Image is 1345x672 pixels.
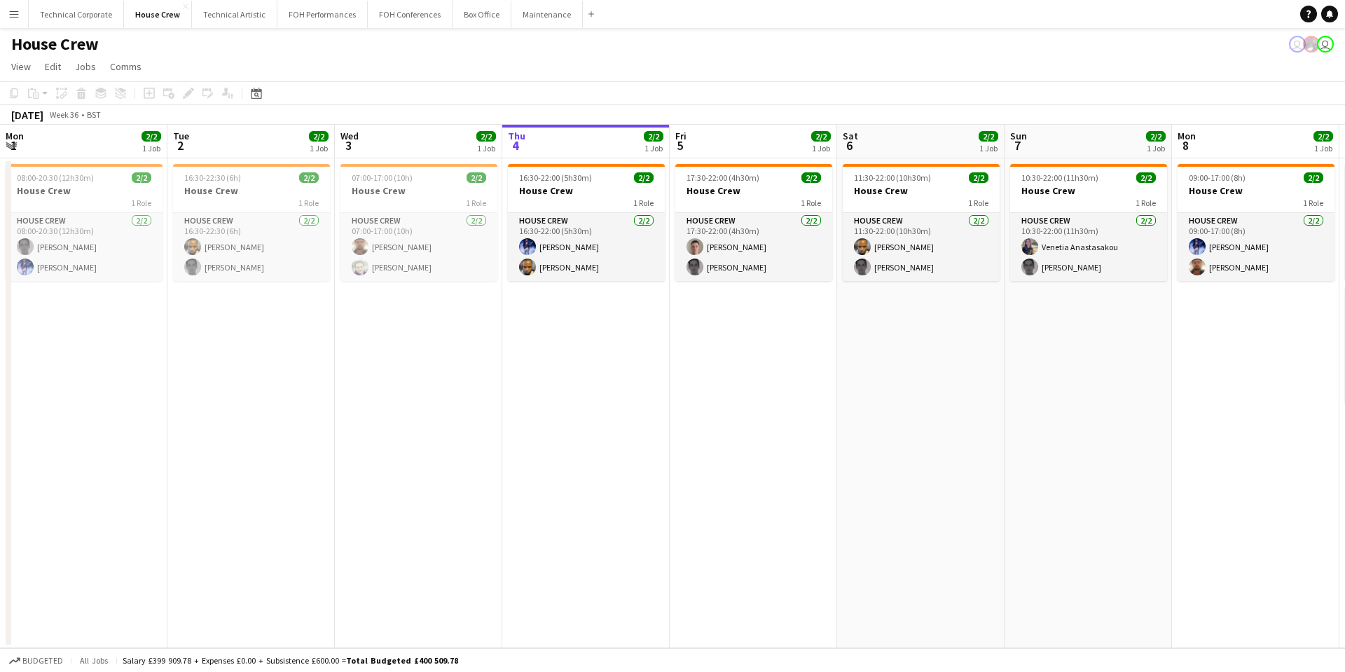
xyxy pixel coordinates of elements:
[132,172,151,183] span: 2/2
[1313,131,1333,142] span: 2/2
[46,109,81,120] span: Week 36
[1021,172,1098,183] span: 10:30-22:00 (11h30m)
[508,164,665,281] app-job-card: 16:30-22:00 (5h30m)2/2House Crew1 RoleHouse Crew2/216:30-22:00 (5h30m)[PERSON_NAME][PERSON_NAME]
[453,1,511,28] button: Box Office
[309,131,329,142] span: 2/2
[675,184,832,197] h3: House Crew
[17,172,94,183] span: 08:00-20:30 (12h30m)
[1010,184,1167,197] h3: House Crew
[511,1,583,28] button: Maintenance
[979,131,998,142] span: 2/2
[131,198,151,208] span: 1 Role
[7,653,65,668] button: Budgeted
[969,172,988,183] span: 2/2
[1178,184,1334,197] h3: House Crew
[171,137,189,153] span: 2
[675,213,832,281] app-card-role: House Crew2/217:30-22:00 (4h30m)[PERSON_NAME][PERSON_NAME]
[173,164,330,281] app-job-card: 16:30-22:30 (6h)2/2House Crew1 RoleHouse Crew2/216:30-22:30 (6h)[PERSON_NAME][PERSON_NAME]
[508,213,665,281] app-card-role: House Crew2/216:30-22:00 (5h30m)[PERSON_NAME][PERSON_NAME]
[11,60,31,73] span: View
[466,198,486,208] span: 1 Role
[123,655,458,666] div: Salary £399 909.78 + Expenses £0.00 + Subsistence £600.00 =
[843,164,1000,281] app-job-card: 11:30-22:00 (10h30m)2/2House Crew1 RoleHouse Crew2/211:30-22:00 (10h30m)[PERSON_NAME][PERSON_NAME]
[104,57,147,76] a: Comms
[1010,130,1027,142] span: Sun
[6,184,163,197] h3: House Crew
[1178,164,1334,281] app-job-card: 09:00-17:00 (8h)2/2House Crew1 RoleHouse Crew2/209:00-17:00 (8h)[PERSON_NAME][PERSON_NAME]
[1136,172,1156,183] span: 2/2
[184,172,241,183] span: 16:30-22:30 (6h)
[477,143,495,153] div: 1 Job
[843,130,858,142] span: Sat
[22,656,63,666] span: Budgeted
[142,143,160,153] div: 1 Job
[1175,137,1196,153] span: 8
[1010,213,1167,281] app-card-role: House Crew2/210:30-22:00 (11h30m)Venetia Anastasakou[PERSON_NAME]
[841,137,858,153] span: 6
[476,131,496,142] span: 2/2
[1304,172,1323,183] span: 2/2
[310,143,328,153] div: 1 Job
[346,655,458,666] span: Total Budgeted £400 509.78
[1314,143,1332,153] div: 1 Job
[4,137,24,153] span: 1
[508,130,525,142] span: Thu
[1289,36,1306,53] app-user-avatar: Nathan PERM Birdsall
[192,1,277,28] button: Technical Artistic
[277,1,368,28] button: FOH Performances
[77,655,111,666] span: All jobs
[39,57,67,76] a: Edit
[29,1,124,28] button: Technical Corporate
[298,198,319,208] span: 1 Role
[6,213,163,281] app-card-role: House Crew2/208:00-20:30 (12h30m)[PERSON_NAME][PERSON_NAME]
[1010,164,1167,281] app-job-card: 10:30-22:00 (11h30m)2/2House Crew1 RoleHouse Crew2/210:30-22:00 (11h30m)Venetia Anastasakou[PERSO...
[644,131,663,142] span: 2/2
[11,34,99,55] h1: House Crew
[1147,143,1165,153] div: 1 Job
[675,130,687,142] span: Fri
[1303,198,1323,208] span: 1 Role
[142,131,161,142] span: 2/2
[1008,137,1027,153] span: 7
[368,1,453,28] button: FOH Conferences
[1146,131,1166,142] span: 2/2
[173,130,189,142] span: Tue
[352,172,413,183] span: 07:00-17:00 (10h)
[173,213,330,281] app-card-role: House Crew2/216:30-22:30 (6h)[PERSON_NAME][PERSON_NAME]
[87,109,101,120] div: BST
[1178,213,1334,281] app-card-role: House Crew2/209:00-17:00 (8h)[PERSON_NAME][PERSON_NAME]
[340,164,497,281] app-job-card: 07:00-17:00 (10h)2/2House Crew1 RoleHouse Crew2/207:00-17:00 (10h)[PERSON_NAME][PERSON_NAME]
[506,137,525,153] span: 4
[811,131,831,142] span: 2/2
[173,184,330,197] h3: House Crew
[69,57,102,76] a: Jobs
[75,60,96,73] span: Jobs
[467,172,486,183] span: 2/2
[1178,130,1196,142] span: Mon
[340,184,497,197] h3: House Crew
[673,137,687,153] span: 5
[633,198,654,208] span: 1 Role
[968,198,988,208] span: 1 Role
[299,172,319,183] span: 2/2
[675,164,832,281] app-job-card: 17:30-22:00 (4h30m)2/2House Crew1 RoleHouse Crew2/217:30-22:00 (4h30m)[PERSON_NAME][PERSON_NAME]
[11,108,43,122] div: [DATE]
[687,172,759,183] span: 17:30-22:00 (4h30m)
[1317,36,1334,53] app-user-avatar: Liveforce Admin
[634,172,654,183] span: 2/2
[6,164,163,281] app-job-card: 08:00-20:30 (12h30m)2/2House Crew1 RoleHouse Crew2/208:00-20:30 (12h30m)[PERSON_NAME][PERSON_NAME]
[644,143,663,153] div: 1 Job
[979,143,998,153] div: 1 Job
[854,172,931,183] span: 11:30-22:00 (10h30m)
[6,130,24,142] span: Mon
[338,137,359,153] span: 3
[45,60,61,73] span: Edit
[1189,172,1246,183] span: 09:00-17:00 (8h)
